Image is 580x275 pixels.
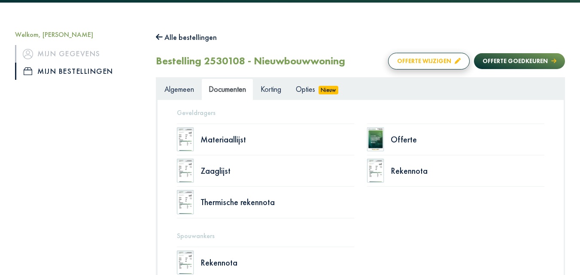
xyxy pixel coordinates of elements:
[177,251,194,275] img: doc
[388,53,470,70] button: Offerte wijzigen
[15,30,143,39] h5: Welkom, [PERSON_NAME]
[24,67,32,75] img: icon
[177,190,194,214] img: doc
[177,159,194,183] img: doc
[391,135,544,144] div: Offerte
[23,49,33,59] img: icon
[156,55,345,67] h2: Bestelling 2530108 - Nieuwbouwwoning
[367,127,384,151] img: doc
[200,135,354,144] div: Materiaallijst
[200,258,354,267] div: Rekennota
[177,127,194,151] img: doc
[261,84,281,94] span: Korting
[296,84,315,94] span: Opties
[200,198,354,206] div: Thermische rekennota
[156,30,217,44] button: Alle bestellingen
[391,166,544,175] div: Rekennota
[200,166,354,175] div: Zaaglijst
[177,109,544,117] h5: Geveldragers
[15,45,143,62] a: iconMijn gegevens
[177,232,544,240] h5: Spouwankers
[209,84,246,94] span: Documenten
[367,159,384,183] img: doc
[15,63,143,80] a: iconMijn bestellingen
[157,79,564,100] ul: Tabs
[319,86,338,94] span: Nieuw
[164,84,194,94] span: Algemeen
[474,53,565,69] button: Offerte goedkeuren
